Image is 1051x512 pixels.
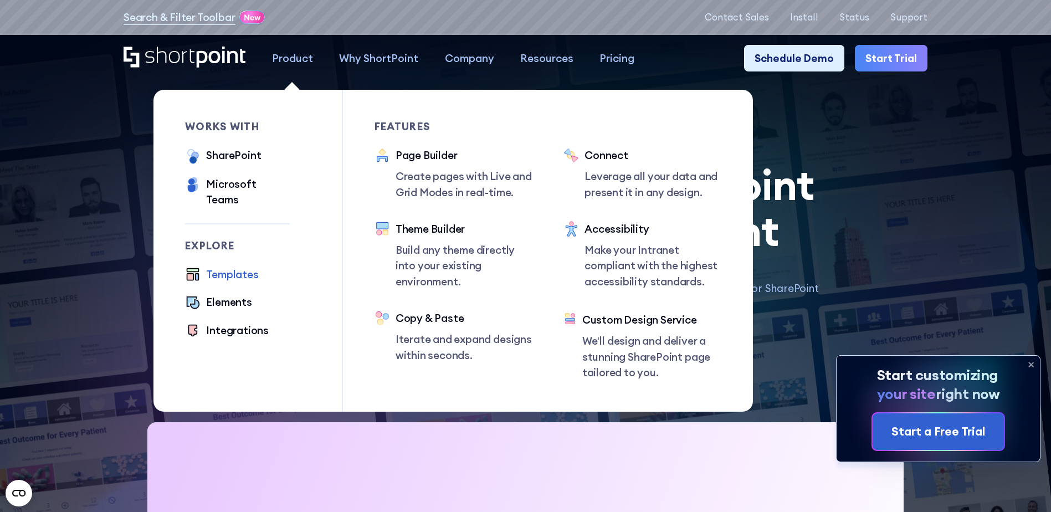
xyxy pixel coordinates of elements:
[396,310,532,326] div: Copy & Paste
[855,45,927,71] a: Start Trial
[585,168,721,200] p: Leverage all your data and present it in any design.
[585,147,721,163] div: Connect
[396,168,532,200] p: Create pages with Live and Grid Modes in real-time.
[396,221,532,237] div: Theme Builder
[599,50,634,66] div: Pricing
[185,147,261,166] a: SharePoint
[582,333,721,380] p: We’ll design and deliver a stunning SharePoint page tailored to you.
[563,221,721,291] a: AccessibilityMake your Intranet compliant with the highest accessibility standards.
[432,45,507,71] a: Company
[375,310,532,363] a: Copy & PasteIterate and expand designs within seconds.
[185,267,258,284] a: Templates
[520,50,573,66] div: Resources
[124,9,235,25] a: Search & Filter Toolbar
[396,147,532,163] div: Page Builder
[259,45,326,71] a: Product
[326,45,432,71] a: Why ShortPoint
[839,12,869,22] a: Status
[396,242,532,289] p: Build any theme directly into your existing environment.
[375,221,532,289] a: Theme BuilderBuild any theme directly into your existing environment.
[185,121,290,132] div: works with
[705,12,769,22] a: Contact Sales
[185,294,252,311] a: Elements
[563,312,721,380] a: Custom Design ServiceWe’ll design and deliver a stunning SharePoint page tailored to you.
[445,50,494,66] div: Company
[124,47,246,69] a: Home
[582,312,721,327] div: Custom Design Service
[891,423,985,441] div: Start a Free Trial
[185,240,290,251] div: Explore
[873,413,1004,450] a: Start a Free Trial
[396,331,532,363] p: Iterate and expand designs within seconds.
[507,45,586,71] a: Resources
[206,322,269,338] div: Integrations
[744,45,844,71] a: Schedule Demo
[272,50,313,66] div: Product
[375,121,532,132] div: Features
[206,267,258,282] div: Templates
[375,147,532,200] a: Page BuilderCreate pages with Live and Grid Modes in real-time.
[585,242,721,289] p: Make your Intranet compliant with the highest accessibility standards.
[185,322,269,340] a: Integrations
[996,459,1051,512] iframe: Chat Widget
[6,480,32,506] button: Open CMP widget
[790,12,818,22] a: Install
[563,147,721,200] a: ConnectLeverage all your data and present it in any design.
[185,176,290,208] a: Microsoft Teams
[339,50,418,66] div: Why ShortPoint
[206,147,261,163] div: SharePoint
[206,294,252,310] div: Elements
[587,45,648,71] a: Pricing
[890,12,927,22] a: Support
[585,221,721,237] div: Accessibility
[206,176,290,208] div: Microsoft Teams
